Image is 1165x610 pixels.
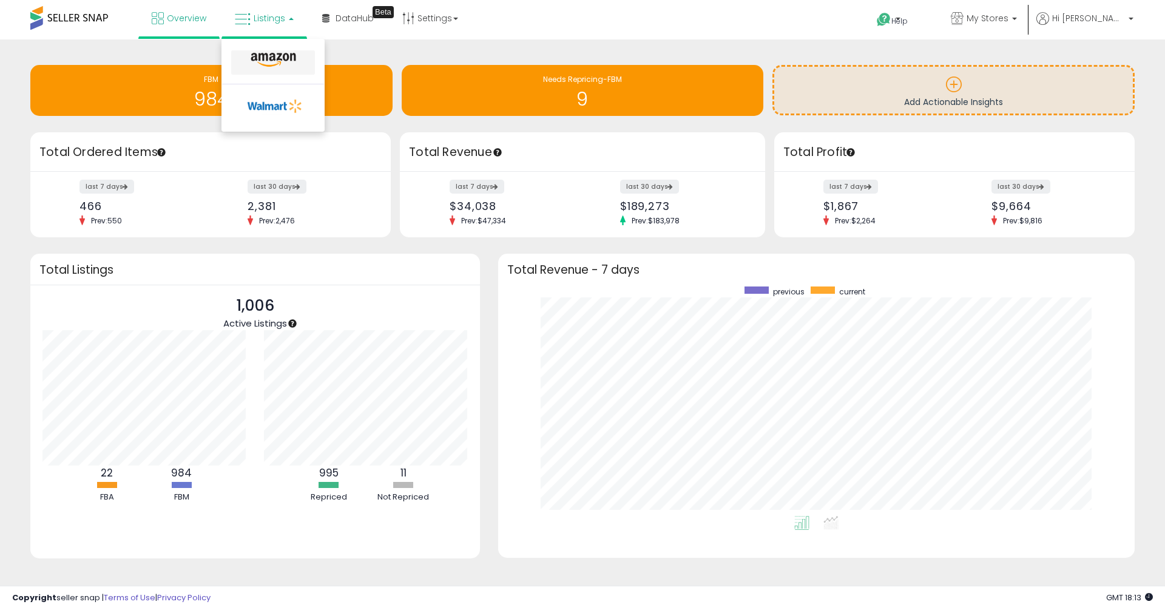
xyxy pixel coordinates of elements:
span: Active Listings [223,317,287,330]
h3: Total Ordered Items [39,144,382,161]
a: Terms of Use [104,592,155,603]
a: Hi [PERSON_NAME] [1036,12,1133,39]
span: Prev: $9,816 [997,215,1048,226]
b: 995 [319,466,339,480]
a: Privacy Policy [157,592,211,603]
span: Prev: $183,978 [626,215,686,226]
div: Not Repriced [367,492,440,503]
a: FBM 984 [30,65,393,116]
h3: Total Revenue [409,144,756,161]
b: 11 [400,466,407,480]
a: Needs Repricing-FBM 9 [402,65,764,116]
span: Hi [PERSON_NAME] [1052,12,1125,24]
a: Help [867,3,931,39]
a: Add Actionable Insights [774,67,1133,114]
label: last 30 days [248,180,306,194]
div: FBA [70,492,143,503]
div: 466 [79,200,201,212]
span: FBM [204,74,218,84]
span: Prev: 2,476 [253,215,301,226]
div: Repriced [292,492,365,503]
b: 984 [171,466,192,480]
span: DataHub [336,12,374,24]
i: Get Help [876,12,891,27]
div: $1,867 [823,200,945,212]
div: Tooltip anchor [492,147,503,158]
h1: 984 [36,89,387,109]
label: last 7 days [823,180,878,194]
b: 22 [101,466,113,480]
div: Tooltip anchor [156,147,167,158]
div: $9,664 [991,200,1113,212]
h3: Total Profit [783,144,1126,161]
h1: 9 [408,89,758,109]
span: Help [891,16,908,26]
span: Prev: 550 [85,215,128,226]
span: Add Actionable Insights [904,96,1003,108]
div: $34,038 [450,200,573,212]
div: Tooltip anchor [845,147,856,158]
span: Prev: $2,264 [829,215,882,226]
label: last 30 days [620,180,679,194]
span: Overview [167,12,206,24]
div: FBM [145,492,218,503]
span: My Stores [967,12,1008,24]
span: current [839,286,865,297]
p: 1,006 [223,294,287,317]
div: seller snap | | [12,592,211,604]
span: Needs Repricing-FBM [543,74,622,84]
label: last 30 days [991,180,1050,194]
label: last 7 days [79,180,134,194]
label: last 7 days [450,180,504,194]
div: $189,273 [620,200,744,212]
span: 2025-08-11 18:13 GMT [1106,592,1153,603]
h3: Total Listings [39,265,471,274]
strong: Copyright [12,592,56,603]
span: Listings [254,12,285,24]
div: Tooltip anchor [287,318,298,329]
div: 2,381 [248,200,370,212]
h3: Total Revenue - 7 days [507,265,1126,274]
div: Tooltip anchor [373,6,394,18]
span: Prev: $47,334 [455,215,512,226]
span: previous [773,286,805,297]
